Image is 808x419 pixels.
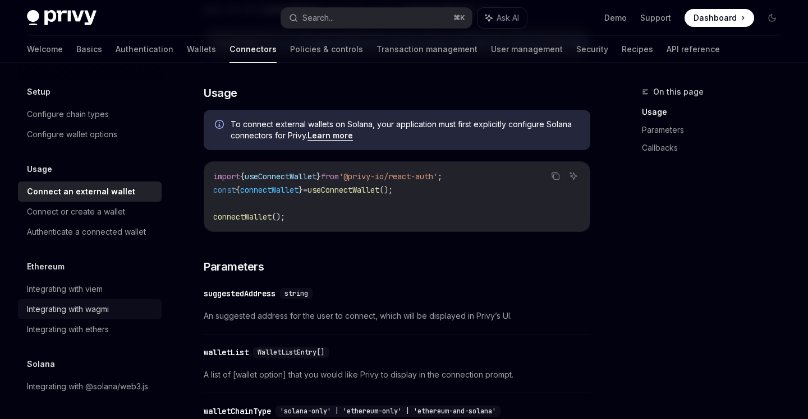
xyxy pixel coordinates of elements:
[576,36,608,63] a: Security
[307,185,379,195] span: useConnectWallet
[27,260,65,273] h5: Ethereum
[27,380,148,393] div: Integrating with @solana/web3.js
[27,225,146,239] div: Authenticate a connected wallet
[497,12,519,24] span: Ask AI
[236,185,240,195] span: {
[213,171,240,181] span: import
[215,120,226,131] svg: Info
[685,9,754,27] a: Dashboard
[316,171,321,181] span: }
[204,309,590,323] span: An suggested address for the user to connect, which will be displayed in Privy’s UI.
[213,185,236,195] span: const
[204,368,590,381] span: A list of [wallet option] that you would like Privy to display in the connection prompt.
[27,357,55,371] h5: Solana
[379,185,393,195] span: ();
[302,11,334,25] div: Search...
[548,169,563,183] button: Copy the contents from the code block
[27,85,50,99] h5: Setup
[204,85,237,101] span: Usage
[204,259,264,274] span: Parameters
[18,299,162,319] a: Integrating with wagmi
[321,171,339,181] span: from
[245,171,316,181] span: useConnectWallet
[339,171,438,181] span: '@privy-io/react-auth'
[18,124,162,145] a: Configure wallet options
[667,36,720,63] a: API reference
[284,289,308,298] span: string
[642,121,790,139] a: Parameters
[272,212,285,222] span: ();
[27,302,109,316] div: Integrating with wagmi
[213,212,272,222] span: connectWallet
[377,36,478,63] a: Transaction management
[240,171,245,181] span: {
[763,9,781,27] button: Toggle dark mode
[307,131,353,141] a: Learn more
[642,103,790,121] a: Usage
[604,12,627,24] a: Demo
[18,319,162,339] a: Integrating with ethers
[299,185,303,195] span: }
[281,8,471,28] button: Search...⌘K
[18,202,162,222] a: Connect or create a wallet
[653,85,704,99] span: On this page
[18,222,162,242] a: Authenticate a connected wallet
[18,376,162,397] a: Integrating with @solana/web3.js
[27,323,109,336] div: Integrating with ethers
[438,171,442,181] span: ;
[453,13,465,22] span: ⌘ K
[240,185,299,195] span: connectWallet
[694,12,737,24] span: Dashboard
[18,181,162,202] a: Connect an external wallet
[27,10,97,26] img: dark logo
[491,36,563,63] a: User management
[258,348,324,357] span: WalletListEntry[]
[27,128,117,141] div: Configure wallet options
[204,347,249,358] div: walletList
[187,36,216,63] a: Wallets
[27,185,135,198] div: Connect an external wallet
[204,406,271,417] div: walletChainType
[229,36,277,63] a: Connectors
[27,282,103,296] div: Integrating with viem
[478,8,527,28] button: Ask AI
[18,104,162,124] a: Configure chain types
[27,108,109,121] div: Configure chain types
[27,36,63,63] a: Welcome
[303,185,307,195] span: =
[280,407,496,416] span: 'solana-only' | 'ethereum-only' | 'ethereum-and-solana'
[622,36,653,63] a: Recipes
[27,162,52,176] h5: Usage
[231,119,579,141] span: To connect external wallets on Solana, your application must first explicitly configure Solana co...
[76,36,102,63] a: Basics
[566,169,581,183] button: Ask AI
[290,36,363,63] a: Policies & controls
[18,279,162,299] a: Integrating with viem
[640,12,671,24] a: Support
[27,205,125,218] div: Connect or create a wallet
[116,36,173,63] a: Authentication
[642,139,790,157] a: Callbacks
[204,288,276,299] div: suggestedAddress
